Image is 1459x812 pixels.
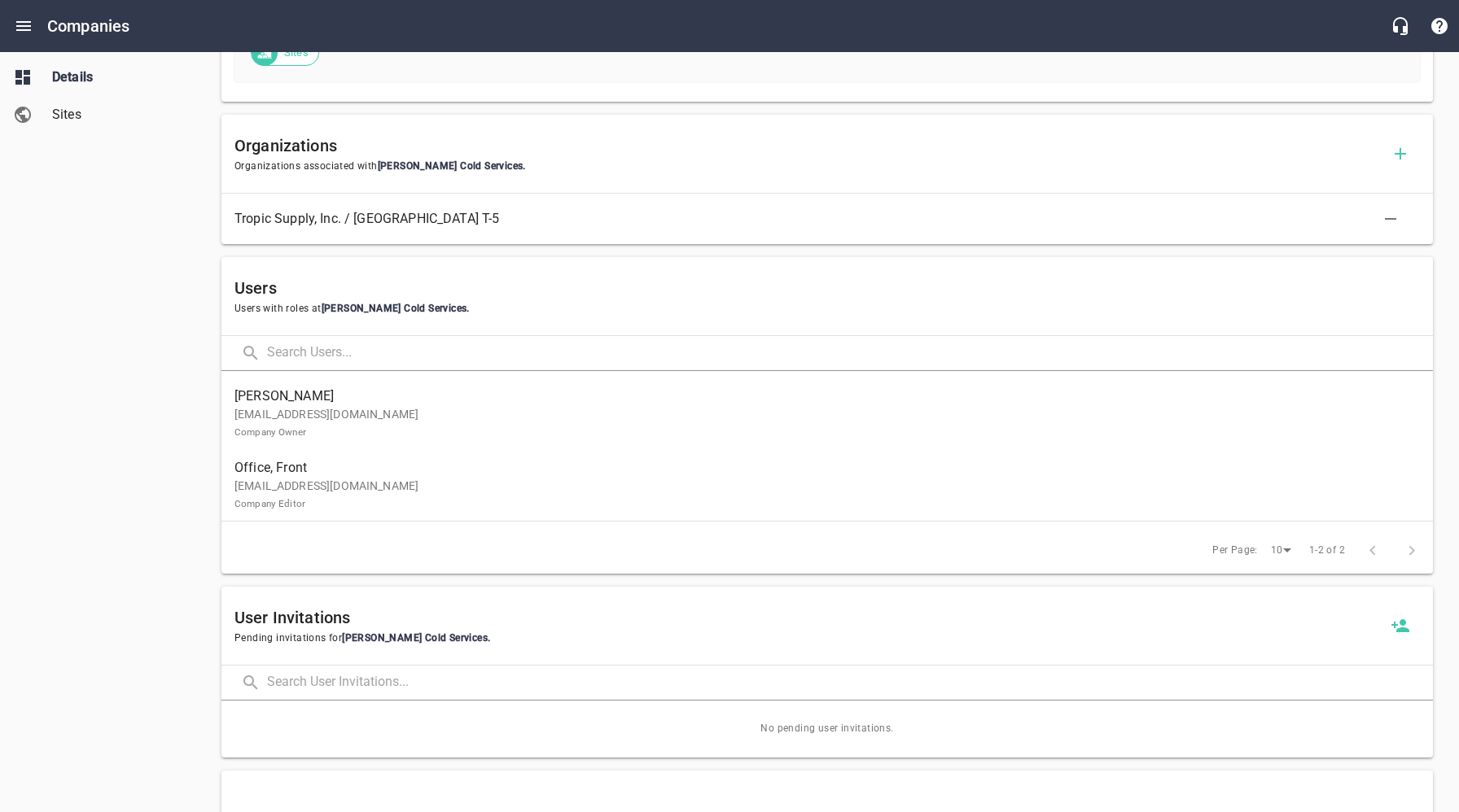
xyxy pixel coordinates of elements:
[1264,539,1297,561] div: 10
[234,275,1420,301] h6: Users
[221,449,1433,521] a: Office, Front[EMAIL_ADDRESS][DOMAIN_NAME]Company Editor
[1381,7,1420,46] button: Live Chat
[234,209,1394,229] span: Tropic Supply, Inc. / [GEOGRAPHIC_DATA] T-5
[234,478,1407,512] p: [EMAIL_ADDRESS][DOMAIN_NAME]
[234,406,1407,440] p: [EMAIL_ADDRESS][DOMAIN_NAME]
[267,336,1433,371] input: Search Users...
[234,426,306,438] small: Company Owner
[47,13,129,39] h6: Companies
[234,386,1407,406] span: [PERSON_NAME]
[1309,543,1345,559] span: 1-2 of 2
[234,458,1407,478] span: Office, Front
[267,666,1433,701] input: Search User Invitations...
[1371,199,1410,238] button: Delete Association
[1381,606,1420,645] a: Invite a new user to Conner's Cold Services
[378,160,526,172] span: [PERSON_NAME] Cold Services .
[342,632,490,644] span: [PERSON_NAME] Cold Services .
[221,378,1433,449] a: [PERSON_NAME][EMAIL_ADDRESS][DOMAIN_NAME]Company Owner
[1420,7,1459,46] button: Support Portal
[234,605,1381,631] h6: User Invitations
[52,105,176,124] span: Sites
[234,159,1381,175] span: Organizations associated with
[4,7,43,46] button: Open drawer
[234,301,1420,317] span: Users with roles at
[322,303,470,314] span: [PERSON_NAME] Cold Services .
[1212,543,1258,559] span: Per Page:
[52,68,176,87] span: Details
[234,631,1381,647] span: Pending invitations for
[274,45,318,61] span: Sites
[251,40,319,66] div: Sites
[221,701,1433,757] span: No pending user invitations.
[1381,134,1420,173] button: Add Organization
[234,133,1381,159] h6: Organizations
[234,498,305,509] small: Company Editor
